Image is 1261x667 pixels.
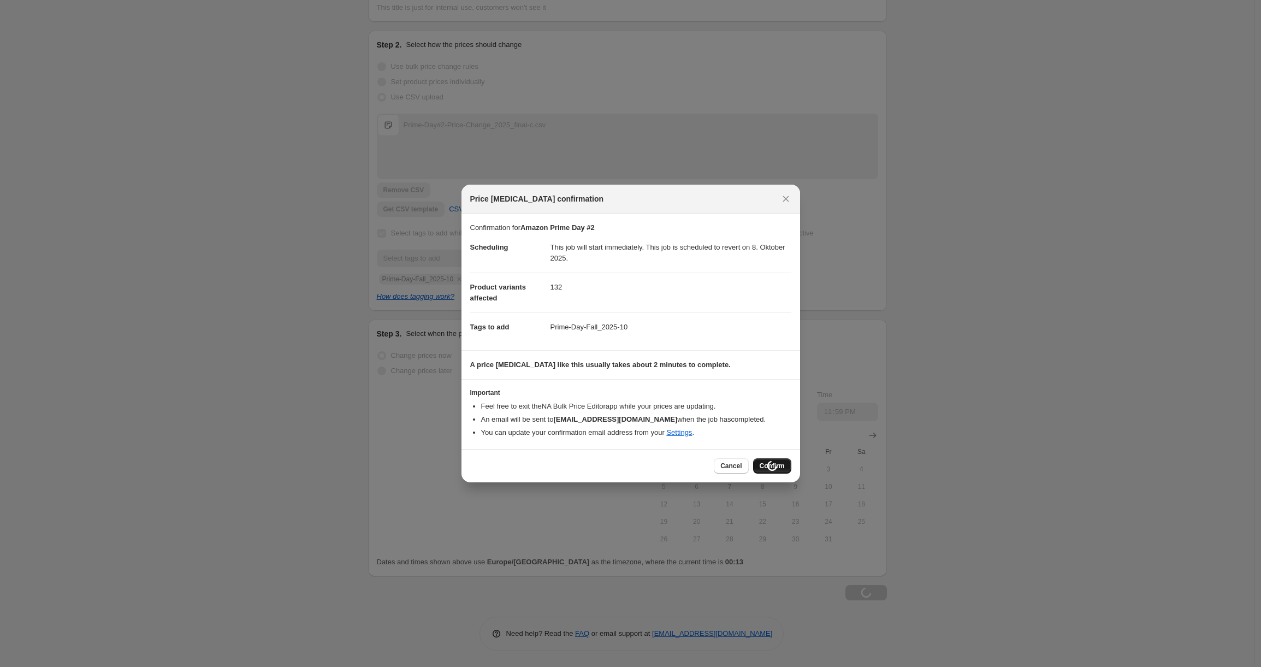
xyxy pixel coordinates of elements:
[481,414,791,425] li: An email will be sent to when the job has completed .
[550,273,791,302] dd: 132
[550,312,791,341] dd: Prime-Day-Fall_2025-10
[470,323,510,331] span: Tags to add
[481,401,791,412] li: Feel free to exit the NA Bulk Price Editor app while your prices are updating.
[470,283,526,302] span: Product variants affected
[553,415,677,423] b: [EMAIL_ADDRESS][DOMAIN_NAME]
[714,458,748,474] button: Cancel
[470,222,791,233] p: Confirmation for
[470,361,731,369] b: A price [MEDICAL_DATA] like this usually takes about 2 minutes to complete.
[470,243,508,251] span: Scheduling
[481,427,791,438] li: You can update your confirmation email address from your .
[778,191,794,206] button: Close
[470,193,604,204] span: Price [MEDICAL_DATA] confirmation
[470,388,791,397] h3: Important
[550,233,791,273] dd: This job will start immediately. This job is scheduled to revert on 8. Oktober 2025.
[666,428,692,436] a: Settings
[520,223,595,232] b: Amazon Prime Day #2
[720,462,742,470] span: Cancel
